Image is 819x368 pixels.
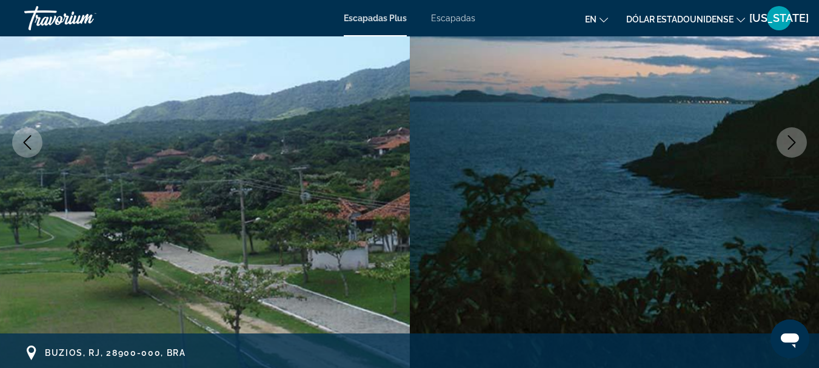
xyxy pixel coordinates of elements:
[24,2,145,34] a: Travorium
[777,127,807,158] button: Next image
[344,13,407,23] a: Escapadas Plus
[585,15,597,24] font: en
[585,10,608,28] button: Cambiar idioma
[45,348,186,358] span: Buzios, RJ, 28900-000, BRA
[771,319,809,358] iframe: Botón para iniciar la ventana de mensajería
[626,15,734,24] font: Dólar estadounidense
[749,12,809,24] font: [US_STATE]
[626,10,745,28] button: Cambiar moneda
[431,13,475,23] a: Escapadas
[12,127,42,158] button: Previous image
[763,5,795,31] button: Menú de usuario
